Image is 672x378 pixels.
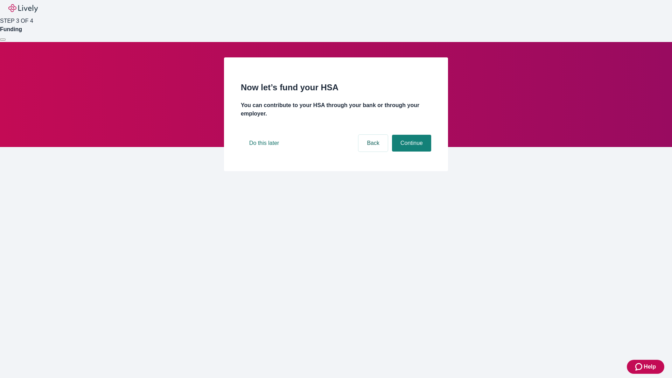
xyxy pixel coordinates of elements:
[241,101,431,118] h4: You can contribute to your HSA through your bank or through your employer.
[392,135,431,152] button: Continue
[358,135,388,152] button: Back
[644,363,656,371] span: Help
[635,363,644,371] svg: Zendesk support icon
[241,135,287,152] button: Do this later
[8,4,38,13] img: Lively
[241,81,431,94] h2: Now let’s fund your HSA
[627,360,664,374] button: Zendesk support iconHelp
